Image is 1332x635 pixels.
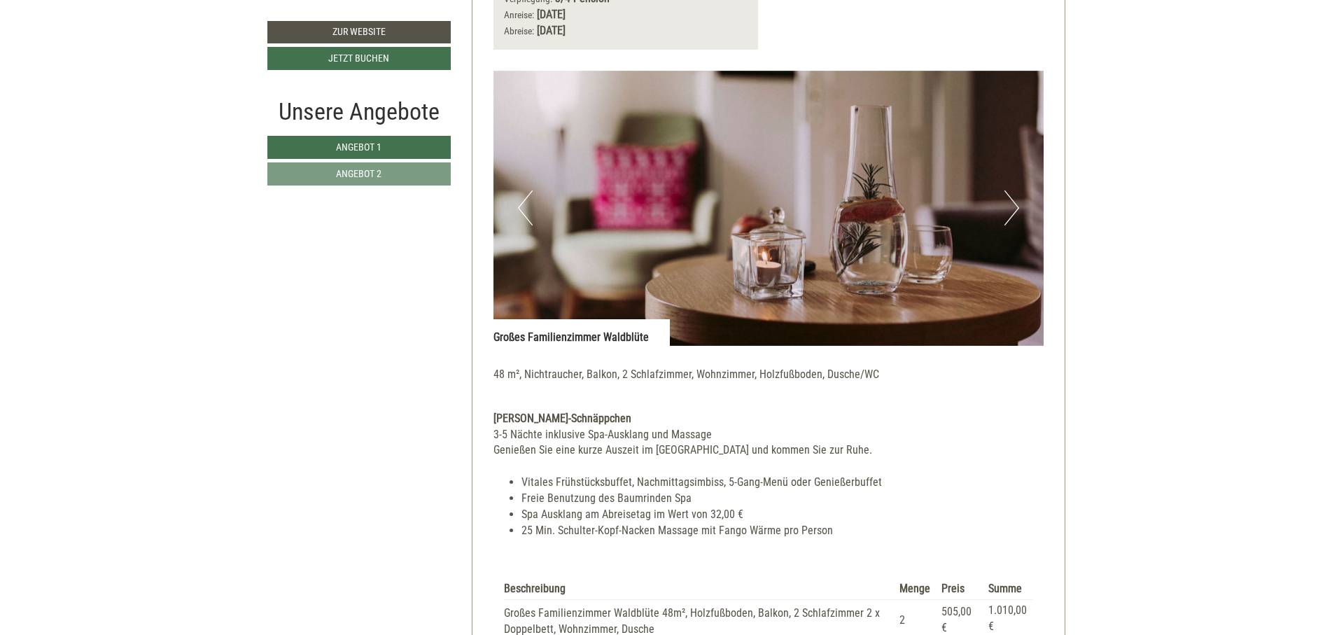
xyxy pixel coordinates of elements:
[537,24,566,37] b: [DATE]
[941,605,972,634] span: 505,00 €
[521,523,1044,539] li: 25 Min. Schulter-Kopf-Nacken Massage mit Fango Wärme pro Person
[537,8,566,21] b: [DATE]
[521,507,1044,523] li: Spa Ausklang am Abreisetag im Wert von 32,00 €
[267,21,451,43] a: Zur Website
[521,491,1044,507] li: Freie Benutzung des Baumrinden Spa
[983,578,1032,600] th: Summe
[1004,190,1019,225] button: Next
[267,95,451,129] div: Unsere Angebote
[493,319,670,346] div: Großes Familienzimmer Waldblüte
[936,578,983,600] th: Preis
[493,411,1044,427] div: [PERSON_NAME]-Schnäppchen
[504,25,534,36] small: Abreise:
[336,168,381,179] span: Angebot 2
[336,141,381,153] span: Angebot 1
[267,47,451,70] a: Jetzt buchen
[521,475,1044,491] li: Vitales Frühstücksbuffet, Nachmittagsimbiss, 5-Gang-Menü oder Genießerbuffet
[894,578,936,600] th: Menge
[493,367,1044,383] p: 48 m², Nichtraucher, Balkon, 2 Schlafzimmer, Wohnzimmer, Holzfußboden, Dusche/WC
[504,578,894,600] th: Beschreibung
[493,71,1044,346] img: image
[504,9,534,20] small: Anreise:
[493,427,1044,459] div: 3-5 Nächte inklusive Spa-Ausklang und Massage Genießen Sie eine kurze Auszeit im [GEOGRAPHIC_DATA...
[518,190,533,225] button: Previous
